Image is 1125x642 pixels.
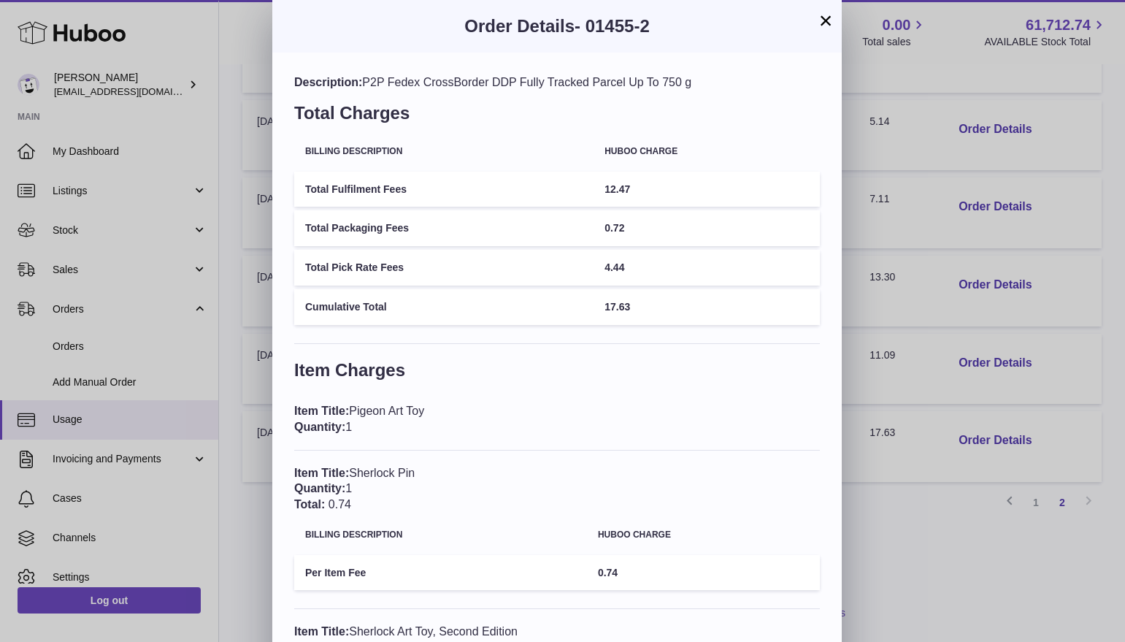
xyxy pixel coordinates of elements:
span: 0.74 [598,567,618,578]
span: Description: [294,76,362,88]
button: × [817,12,834,29]
th: Billing Description [294,136,594,167]
th: Huboo charge [587,519,820,551]
span: Quantity: [294,482,345,494]
span: 17.63 [604,301,630,313]
span: - 01455-2 [575,16,650,36]
h3: Item Charges [294,359,820,389]
span: 4.44 [604,261,624,273]
td: Cumulative Total [294,289,594,325]
th: Billing Description [294,519,587,551]
th: Huboo charge [594,136,820,167]
span: Item Title: [294,625,349,638]
span: Item Title: [294,405,349,417]
div: Sherlock Pin 1 [294,465,820,513]
span: Total: [294,498,325,511]
h3: Order Details [294,15,820,38]
td: Total Fulfilment Fees [294,172,594,207]
span: Quantity: [294,421,345,433]
div: Pigeon Art Toy 1 [294,403,820,435]
span: 12.47 [604,183,630,195]
span: 0.74 [329,498,351,511]
span: 0.72 [604,222,624,234]
td: Per Item Fee [294,555,587,591]
span: Item Title: [294,467,349,479]
h3: Total Charges [294,102,820,132]
td: Total Packaging Fees [294,210,594,246]
td: Total Pick Rate Fees [294,250,594,286]
div: P2P Fedex CrossBorder DDP Fully Tracked Parcel Up To 750 g [294,74,820,91]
